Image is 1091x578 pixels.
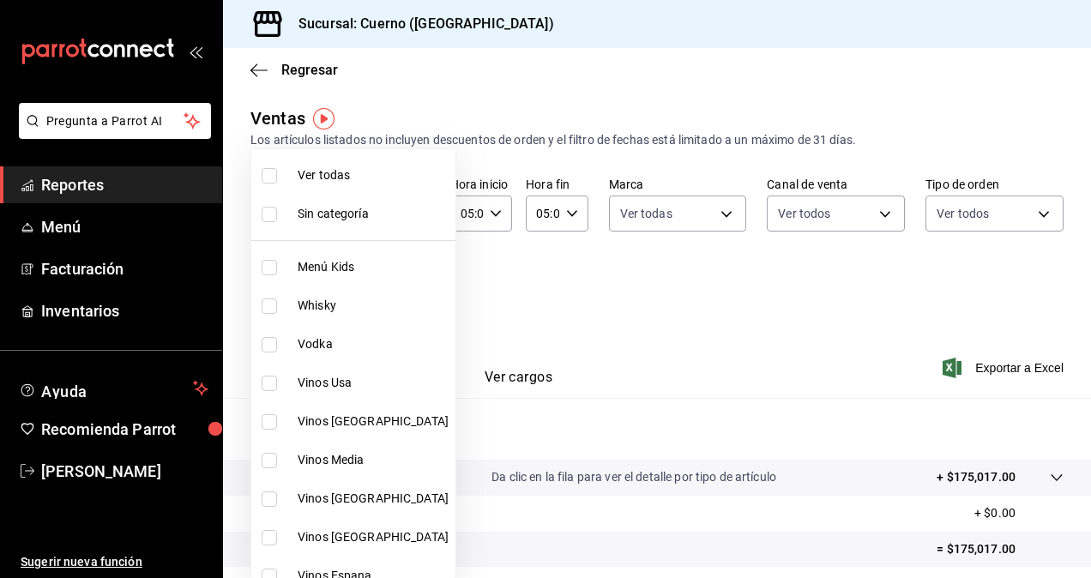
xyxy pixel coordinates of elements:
[298,335,449,353] span: Vodka
[298,258,449,276] span: Menú Kids
[298,297,449,315] span: Whisky
[298,412,449,430] span: Vinos [GEOGRAPHIC_DATA]
[298,374,449,392] span: Vinos Usa
[313,108,335,129] img: Tooltip marker
[298,451,449,469] span: Vinos Media
[298,490,449,508] span: Vinos [GEOGRAPHIC_DATA]
[298,166,449,184] span: Ver todas
[298,528,449,546] span: Vinos [GEOGRAPHIC_DATA]
[298,205,449,223] span: Sin categoría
